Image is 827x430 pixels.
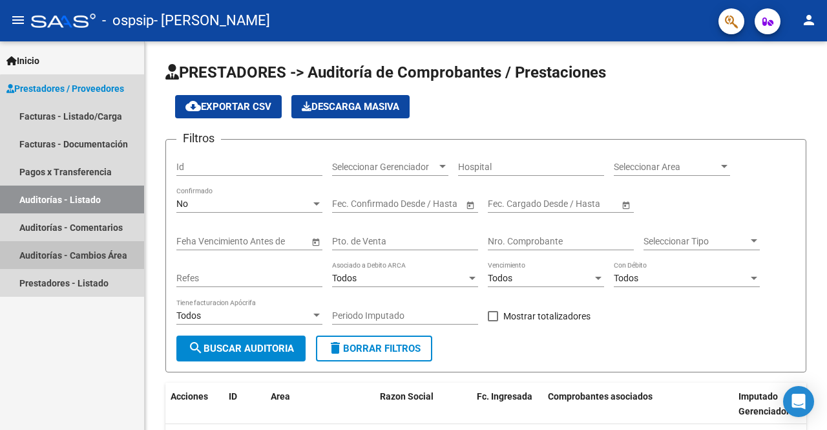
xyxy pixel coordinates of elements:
[619,198,633,211] button: Open calendar
[165,63,606,81] span: PRESTADORES -> Auditoría de Comprobantes / Prestaciones
[176,199,188,209] span: No
[328,340,343,356] mat-icon: delete
[176,336,306,361] button: Buscar Auditoria
[176,310,201,321] span: Todos
[644,236,748,247] span: Seleccionar Tipo
[271,391,290,402] span: Area
[302,101,399,113] span: Descarga Masiva
[390,199,454,210] input: Fecha fin
[6,81,124,96] span: Prestadores / Proveedores
[328,343,421,354] span: Borrar Filtros
[332,162,437,173] span: Seleccionar Gerenciador
[801,12,817,28] mat-icon: person
[188,340,204,356] mat-icon: search
[332,199,379,210] input: Fecha inicio
[614,162,718,173] span: Seleccionar Area
[6,54,39,68] span: Inicio
[185,98,201,114] mat-icon: cloud_download
[10,12,26,28] mat-icon: menu
[332,273,357,283] span: Todos
[546,199,609,210] input: Fecha fin
[102,6,154,35] span: - ospsip
[477,391,532,402] span: Fc. Ingresada
[154,6,270,35] span: - [PERSON_NAME]
[171,391,208,402] span: Acciones
[185,101,271,113] span: Exportar CSV
[738,391,790,416] span: Imputado Gerenciador
[488,273,512,283] span: Todos
[229,391,237,402] span: ID
[463,198,477,211] button: Open calendar
[175,95,282,118] button: Exportar CSV
[488,199,535,210] input: Fecha inicio
[188,343,294,354] span: Buscar Auditoria
[316,336,432,361] button: Borrar Filtros
[291,95,410,118] button: Descarga Masiva
[380,391,434,402] span: Razon Social
[291,95,410,118] app-download-masive: Descarga masiva de comprobantes (adjuntos)
[783,386,814,417] div: Open Intercom Messenger
[309,235,322,248] button: Open calendar
[503,308,591,324] span: Mostrar totalizadores
[614,273,638,283] span: Todos
[548,391,653,402] span: Comprobantes asociados
[176,129,221,147] h3: Filtros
